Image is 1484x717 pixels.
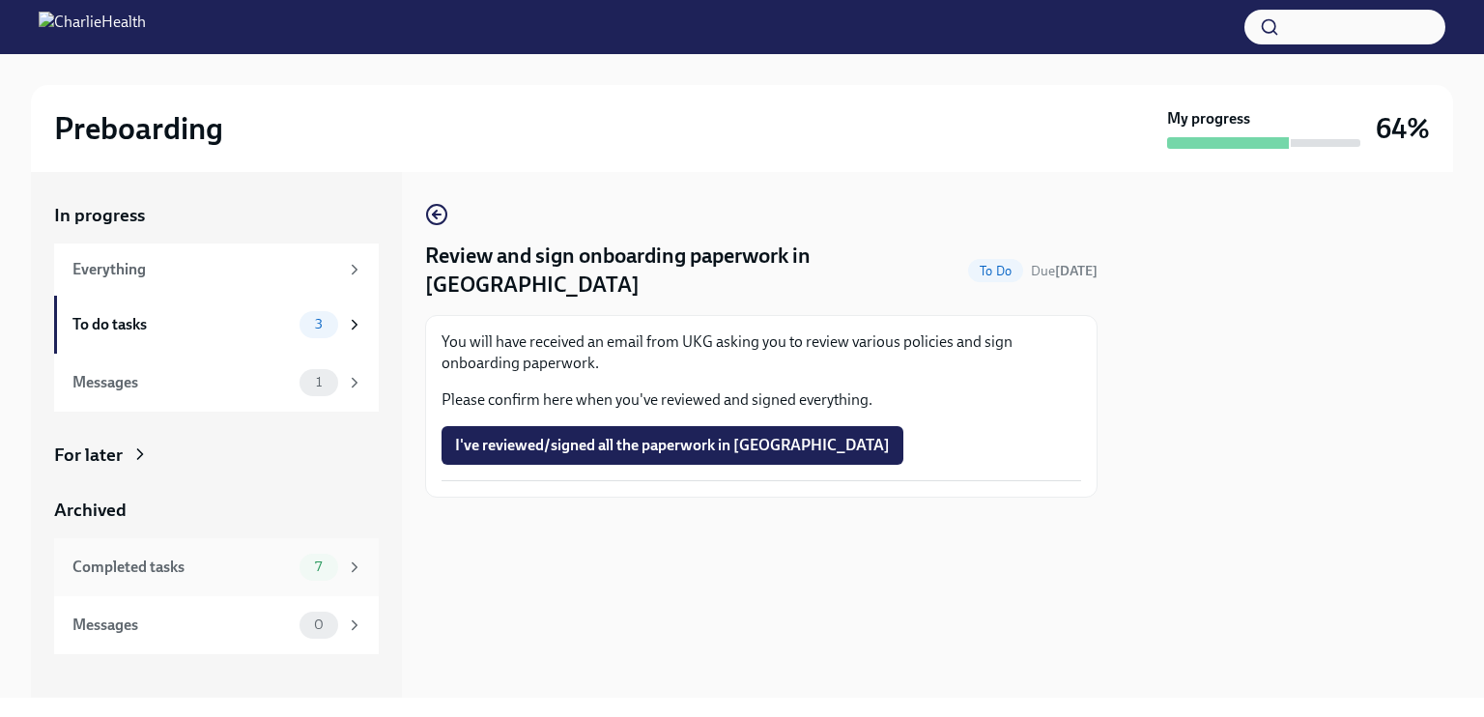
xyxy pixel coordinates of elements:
[72,314,292,335] div: To do tasks
[54,109,223,148] h2: Preboarding
[455,436,890,455] span: I've reviewed/signed all the paperwork in [GEOGRAPHIC_DATA]
[1031,263,1098,279] span: Due
[442,389,1081,411] p: Please confirm here when you've reviewed and signed everything.
[302,617,335,632] span: 0
[54,354,379,412] a: Messages1
[54,596,379,654] a: Messages0
[54,538,379,596] a: Completed tasks7
[54,498,379,523] a: Archived
[54,443,123,468] div: For later
[1031,262,1098,280] span: August 28th, 2025 08:00
[72,372,292,393] div: Messages
[425,242,960,300] h4: Review and sign onboarding paperwork in [GEOGRAPHIC_DATA]
[54,296,379,354] a: To do tasks3
[303,317,334,331] span: 3
[968,264,1023,278] span: To Do
[54,244,379,296] a: Everything
[72,557,292,578] div: Completed tasks
[1167,108,1250,129] strong: My progress
[304,375,333,389] span: 1
[54,203,379,228] a: In progress
[1055,263,1098,279] strong: [DATE]
[1376,111,1430,146] h3: 64%
[39,12,146,43] img: CharlieHealth
[442,426,903,465] button: I've reviewed/signed all the paperwork in [GEOGRAPHIC_DATA]
[303,559,333,574] span: 7
[72,615,292,636] div: Messages
[54,443,379,468] a: For later
[442,331,1081,374] p: You will have received an email from UKG asking you to review various policies and sign onboardin...
[72,259,338,280] div: Everything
